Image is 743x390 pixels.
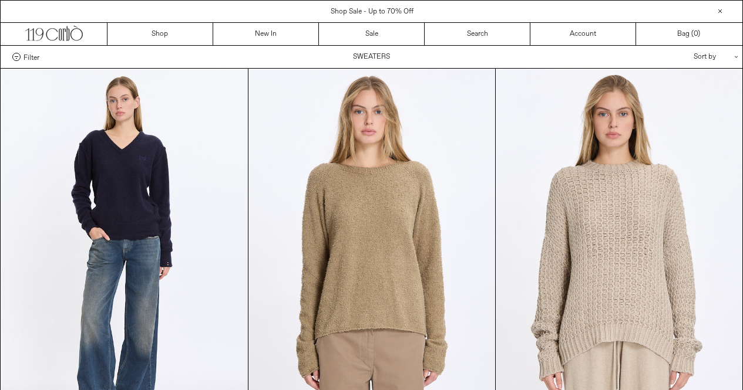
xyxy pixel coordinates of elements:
[319,23,425,45] a: Sale
[213,23,319,45] a: New In
[636,23,742,45] a: Bag ()
[625,46,731,68] div: Sort by
[530,23,636,45] a: Account
[107,23,213,45] a: Shop
[331,7,413,16] a: Shop Sale - Up to 70% Off
[694,29,698,39] span: 0
[23,53,39,61] span: Filter
[425,23,530,45] a: Search
[694,29,700,39] span: )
